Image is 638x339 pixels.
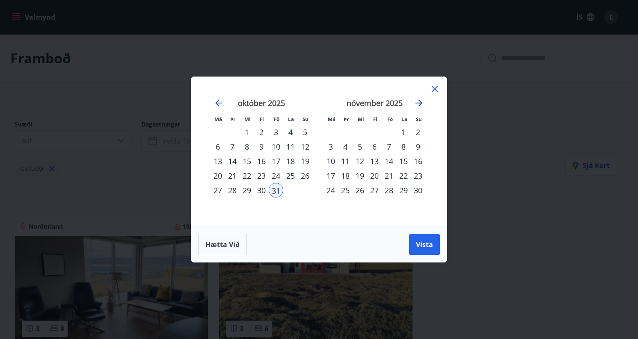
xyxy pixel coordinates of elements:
td: Choose þriðjudagur, 14. október 2025 as your check-out date. It’s available. [225,154,240,168]
div: 3 [269,125,283,139]
div: 14 [225,154,240,168]
div: 13 [367,154,382,168]
td: Choose fimmtudagur, 6. nóvember 2025 as your check-out date. It’s available. [367,139,382,154]
td: Choose föstudagur, 7. nóvember 2025 as your check-out date. It’s available. [382,139,396,154]
div: 2 [411,125,425,139]
td: Choose miðvikudagur, 15. október 2025 as your check-out date. It’s available. [240,154,254,168]
span: Hætta við [205,240,240,249]
div: 29 [240,183,254,198]
small: La [401,116,407,122]
div: 15 [396,154,411,168]
td: Choose fimmtudagur, 30. október 2025 as your check-out date. It’s available. [254,183,269,198]
td: Choose mánudagur, 17. nóvember 2025 as your check-out date. It’s available. [323,168,338,183]
td: Choose föstudagur, 21. nóvember 2025 as your check-out date. It’s available. [382,168,396,183]
td: Choose föstudagur, 10. október 2025 as your check-out date. It’s available. [269,139,283,154]
div: 10 [323,154,338,168]
div: 12 [353,154,367,168]
div: 4 [283,125,298,139]
td: Choose föstudagur, 24. október 2025 as your check-out date. It’s available. [269,168,283,183]
div: 21 [225,168,240,183]
div: 8 [240,139,254,154]
td: Choose fimmtudagur, 27. nóvember 2025 as your check-out date. It’s available. [367,183,382,198]
strong: október 2025 [238,98,285,108]
td: Choose þriðjudagur, 18. nóvember 2025 as your check-out date. It’s available. [338,168,353,183]
small: Má [328,116,335,122]
div: 15 [240,154,254,168]
button: Hætta við [198,234,247,255]
span: Vista [416,240,433,249]
td: Choose föstudagur, 28. nóvember 2025 as your check-out date. It’s available. [382,183,396,198]
td: Choose mánudagur, 3. nóvember 2025 as your check-out date. It’s available. [323,139,338,154]
div: 5 [298,125,312,139]
div: 9 [254,139,269,154]
td: Choose föstudagur, 3. október 2025 as your check-out date. It’s available. [269,125,283,139]
td: Choose fimmtudagur, 16. október 2025 as your check-out date. It’s available. [254,154,269,168]
div: 1 [240,125,254,139]
div: 26 [298,168,312,183]
div: 21 [382,168,396,183]
div: 28 [382,183,396,198]
td: Choose sunnudagur, 19. október 2025 as your check-out date. It’s available. [298,154,312,168]
td: Choose laugardagur, 18. október 2025 as your check-out date. It’s available. [283,154,298,168]
div: 23 [254,168,269,183]
small: Fö [387,116,393,122]
td: Choose sunnudagur, 9. nóvember 2025 as your check-out date. It’s available. [411,139,425,154]
div: 4 [338,139,353,154]
div: 22 [396,168,411,183]
small: Fi [260,116,264,122]
td: Choose laugardagur, 8. nóvember 2025 as your check-out date. It’s available. [396,139,411,154]
div: Calendar [202,87,436,216]
small: Þr [230,116,235,122]
td: Choose miðvikudagur, 1. október 2025 as your check-out date. It’s available. [240,125,254,139]
div: 9 [411,139,425,154]
small: Fö [274,116,279,122]
div: 5 [353,139,367,154]
td: Choose laugardagur, 4. október 2025 as your check-out date. It’s available. [283,125,298,139]
div: 30 [254,183,269,198]
div: 24 [269,168,283,183]
div: 12 [298,139,312,154]
div: 14 [382,154,396,168]
td: Choose sunnudagur, 26. október 2025 as your check-out date. It’s available. [298,168,312,183]
div: 7 [382,139,396,154]
td: Choose þriðjudagur, 28. október 2025 as your check-out date. It’s available. [225,183,240,198]
div: 23 [411,168,425,183]
td: Choose þriðjudagur, 21. október 2025 as your check-out date. It’s available. [225,168,240,183]
div: 1 [396,125,411,139]
td: Choose sunnudagur, 30. nóvember 2025 as your check-out date. It’s available. [411,183,425,198]
div: 3 [323,139,338,154]
td: Choose sunnudagur, 16. nóvember 2025 as your check-out date. It’s available. [411,154,425,168]
small: Fi [373,116,377,122]
small: La [288,116,294,122]
div: 13 [211,154,225,168]
small: Þr [344,116,349,122]
div: 27 [367,183,382,198]
div: 17 [269,154,283,168]
div: 26 [353,183,367,198]
div: 28 [225,183,240,198]
td: Choose fimmtudagur, 2. október 2025 as your check-out date. It’s available. [254,125,269,139]
td: Choose fimmtudagur, 13. nóvember 2025 as your check-out date. It’s available. [367,154,382,168]
small: Má [214,116,222,122]
div: 30 [411,183,425,198]
div: 16 [411,154,425,168]
small: Mi [244,116,251,122]
div: 20 [211,168,225,183]
div: 17 [323,168,338,183]
button: Vista [409,234,440,255]
td: Choose sunnudagur, 2. nóvember 2025 as your check-out date. It’s available. [411,125,425,139]
td: Choose þriðjudagur, 25. nóvember 2025 as your check-out date. It’s available. [338,183,353,198]
td: Choose þriðjudagur, 11. nóvember 2025 as your check-out date. It’s available. [338,154,353,168]
td: Choose miðvikudagur, 29. október 2025 as your check-out date. It’s available. [240,183,254,198]
div: Move forward to switch to the next month. [414,98,424,108]
td: Choose laugardagur, 25. október 2025 as your check-out date. It’s available. [283,168,298,183]
td: Choose fimmtudagur, 20. nóvember 2025 as your check-out date. It’s available. [367,168,382,183]
td: Choose laugardagur, 15. nóvember 2025 as your check-out date. It’s available. [396,154,411,168]
div: 24 [323,183,338,198]
div: 31 [269,183,283,198]
td: Choose sunnudagur, 5. október 2025 as your check-out date. It’s available. [298,125,312,139]
td: Choose föstudagur, 17. október 2025 as your check-out date. It’s available. [269,154,283,168]
div: 25 [338,183,353,198]
td: Choose fimmtudagur, 23. október 2025 as your check-out date. It’s available. [254,168,269,183]
small: Mi [358,116,364,122]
